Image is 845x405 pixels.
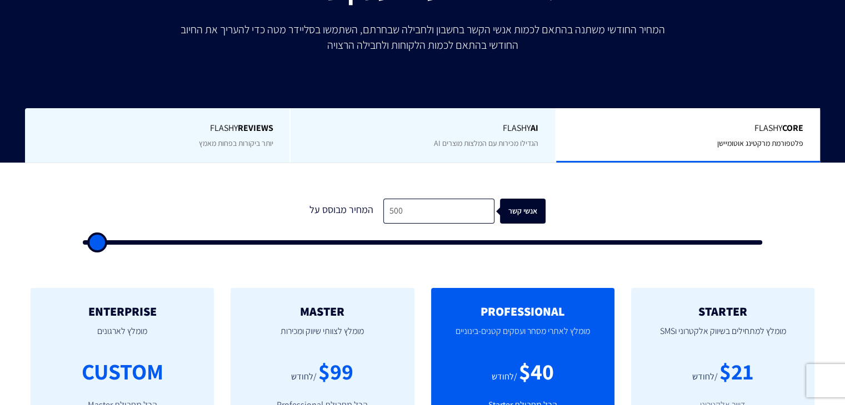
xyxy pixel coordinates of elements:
h2: PROFESSIONAL [448,305,598,318]
div: $40 [519,356,554,387]
span: Flashy [573,122,803,135]
b: REVIEWS [237,122,273,134]
p: מומלץ למתחילים בשיווק אלקטרוני וSMS [648,318,798,356]
span: יותר ביקורות בפחות מאמץ [198,138,273,148]
span: פלטפורמת מרקטינג אוטומיישן [717,138,803,148]
b: AI [531,122,538,134]
span: הגדילו מכירות עם המלצות מוצרים AI [434,138,538,148]
div: המחיר מבוסס על [300,199,383,224]
h2: MASTER [247,305,397,318]
b: Core [782,122,803,134]
div: $99 [318,356,353,387]
p: מומלץ לארגונים [47,318,197,356]
div: אנשי קשר [518,199,564,224]
p: המחיר החודשי משתנה בהתאם לכמות אנשי הקשר בחשבון ולחבילה שבחרתם, השתמשו בסליידר מטה כדי להעריך את ... [173,22,673,53]
span: Flashy [42,122,273,135]
span: Flashy [307,122,538,135]
p: מומלץ לאתרי מסחר ועסקים קטנים-בינוניים [448,318,598,356]
div: /לחודש [291,371,317,383]
h2: STARTER [648,305,798,318]
div: CUSTOM [82,356,163,387]
div: /לחודש [492,371,517,383]
div: /לחודש [692,371,718,383]
h2: ENTERPRISE [47,305,197,318]
div: $21 [719,356,753,387]
p: מומלץ לצוותי שיווק ומכירות [247,318,397,356]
